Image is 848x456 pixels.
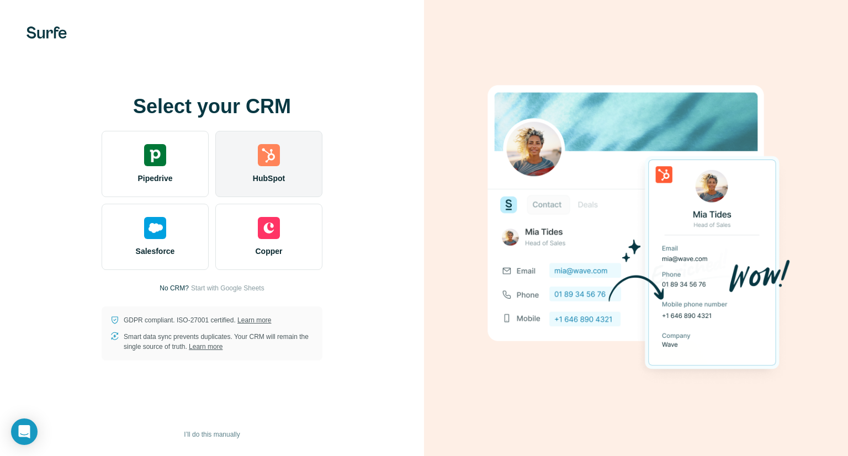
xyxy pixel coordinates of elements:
[11,418,38,445] div: Open Intercom Messenger
[136,246,175,257] span: Salesforce
[256,246,283,257] span: Copper
[144,144,166,166] img: pipedrive's logo
[184,430,240,439] span: I’ll do this manually
[258,144,280,166] img: hubspot's logo
[191,283,264,293] button: Start with Google Sheets
[176,426,247,443] button: I’ll do this manually
[124,332,314,352] p: Smart data sync prevents duplicates. Your CRM will remain the single source of truth.
[137,173,172,184] span: Pipedrive
[26,26,67,39] img: Surfe's logo
[124,315,271,325] p: GDPR compliant. ISO-27001 certified.
[102,96,322,118] h1: Select your CRM
[481,68,791,388] img: HUBSPOT image
[237,316,271,324] a: Learn more
[144,217,166,239] img: salesforce's logo
[258,217,280,239] img: copper's logo
[253,173,285,184] span: HubSpot
[189,343,222,351] a: Learn more
[160,283,189,293] p: No CRM?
